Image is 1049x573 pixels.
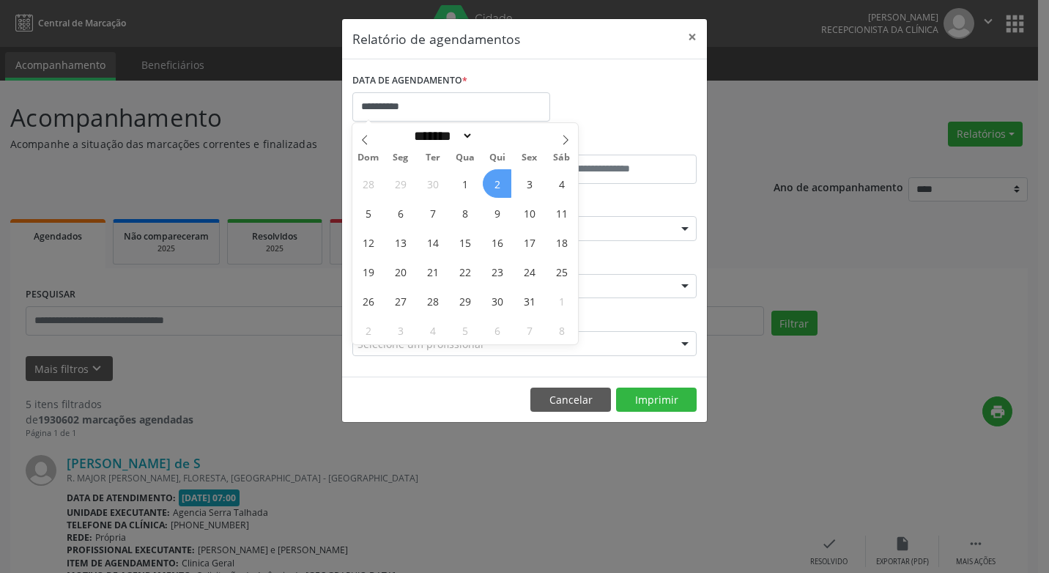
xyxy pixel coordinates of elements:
[386,228,415,256] span: Outubro 13, 2025
[451,257,479,286] span: Outubro 22, 2025
[547,199,576,227] span: Outubro 11, 2025
[481,153,514,163] span: Qui
[386,257,415,286] span: Outubro 20, 2025
[515,169,544,198] span: Outubro 3, 2025
[449,153,481,163] span: Qua
[451,286,479,315] span: Outubro 29, 2025
[678,19,707,55] button: Close
[616,388,697,413] button: Imprimir
[451,228,479,256] span: Outubro 15, 2025
[528,132,697,155] label: ATÉ
[547,316,576,344] span: Novembro 8, 2025
[515,316,544,344] span: Novembro 7, 2025
[386,316,415,344] span: Novembro 3, 2025
[451,316,479,344] span: Novembro 5, 2025
[515,257,544,286] span: Outubro 24, 2025
[409,128,473,144] select: Month
[354,286,382,315] span: Outubro 26, 2025
[483,257,511,286] span: Outubro 23, 2025
[354,199,382,227] span: Outubro 5, 2025
[547,169,576,198] span: Outubro 4, 2025
[473,128,522,144] input: Year
[354,228,382,256] span: Outubro 12, 2025
[357,336,483,352] span: Selecione um profissional
[352,70,467,92] label: DATA DE AGENDAMENTO
[418,257,447,286] span: Outubro 21, 2025
[451,169,479,198] span: Outubro 1, 2025
[418,228,447,256] span: Outubro 14, 2025
[483,228,511,256] span: Outubro 16, 2025
[352,29,520,48] h5: Relatório de agendamentos
[385,153,417,163] span: Seg
[386,169,415,198] span: Setembro 29, 2025
[418,199,447,227] span: Outubro 7, 2025
[547,228,576,256] span: Outubro 18, 2025
[418,286,447,315] span: Outubro 28, 2025
[451,199,479,227] span: Outubro 8, 2025
[483,286,511,315] span: Outubro 30, 2025
[515,228,544,256] span: Outubro 17, 2025
[514,153,546,163] span: Sex
[547,257,576,286] span: Outubro 25, 2025
[354,316,382,344] span: Novembro 2, 2025
[386,199,415,227] span: Outubro 6, 2025
[354,169,382,198] span: Setembro 28, 2025
[515,199,544,227] span: Outubro 10, 2025
[547,286,576,315] span: Novembro 1, 2025
[515,286,544,315] span: Outubro 31, 2025
[417,153,449,163] span: Ter
[354,257,382,286] span: Outubro 19, 2025
[418,169,447,198] span: Setembro 30, 2025
[418,316,447,344] span: Novembro 4, 2025
[483,169,511,198] span: Outubro 2, 2025
[386,286,415,315] span: Outubro 27, 2025
[352,153,385,163] span: Dom
[483,316,511,344] span: Novembro 6, 2025
[530,388,611,413] button: Cancelar
[546,153,578,163] span: Sáb
[483,199,511,227] span: Outubro 9, 2025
